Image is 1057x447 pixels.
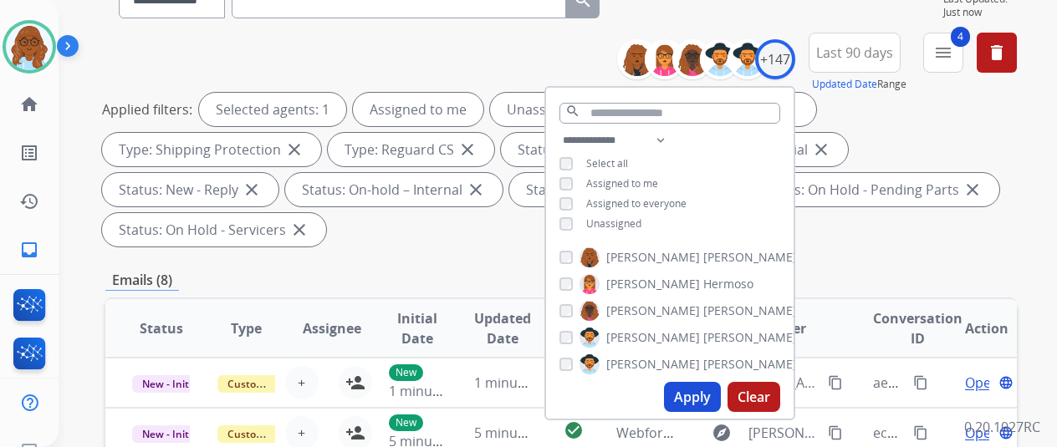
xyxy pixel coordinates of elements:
mat-icon: explore [712,423,732,443]
mat-icon: content_copy [828,375,843,390]
mat-icon: close [289,220,309,240]
div: Type: Shipping Protection [102,133,321,166]
span: Last 90 days [816,49,893,56]
div: Status: On Hold - Servicers [102,213,326,246]
img: avatar [6,23,53,70]
span: 5 minutes ago [474,424,564,442]
mat-icon: content_copy [913,375,928,390]
span: Updated Date [474,308,531,348]
span: Open [965,373,999,393]
div: Unassigned [490,93,598,126]
span: [PERSON_NAME] [703,329,797,346]
div: Status: Open - All [501,133,665,166]
span: [PERSON_NAME] [606,356,700,373]
mat-icon: list_alt [19,143,39,163]
mat-icon: inbox [19,240,39,260]
span: Select all [586,156,628,170]
mat-icon: person_add [345,373,365,393]
mat-icon: content_copy [913,425,928,440]
mat-icon: close [242,180,262,200]
p: 0.20.1027RC [964,417,1040,437]
mat-icon: check_circle [564,420,584,440]
span: + [298,373,305,393]
span: Assignee [303,318,361,338]
span: 1 minute ago [389,382,472,400]
div: +147 [755,39,795,79]
span: [PERSON_NAME] [703,249,797,266]
mat-icon: delete [987,43,1007,63]
span: [PERSON_NAME] [606,276,700,292]
button: Clear [728,382,780,412]
span: New - Initial [132,425,210,443]
span: [PERSON_NAME] [606,249,700,266]
div: Status: New - Reply [102,173,278,206]
span: Assigned to me [586,176,658,190]
span: Hermoso [703,276,753,292]
span: Initial Date [389,308,447,348]
span: + [298,423,305,443]
mat-icon: home [19,94,39,114]
mat-icon: close [963,180,983,200]
div: Selected agents: 1 [199,93,346,126]
span: Range [812,77,906,91]
mat-icon: close [811,140,831,160]
mat-icon: language [998,375,1014,390]
span: Type [231,318,262,338]
span: Just now [943,6,1017,19]
p: New [389,364,423,381]
span: Customer Support [217,375,326,393]
span: [PERSON_NAME] [703,356,797,373]
span: [PERSON_NAME][EMAIL_ADDRESS][DOMAIN_NAME] [748,423,818,443]
p: Emails (8) [105,270,179,291]
mat-icon: close [284,140,304,160]
button: + [285,366,319,399]
div: Assigned to me [353,93,483,126]
mat-icon: close [466,180,486,200]
span: New - Initial [132,375,210,393]
button: Last 90 days [809,33,901,73]
p: New [389,414,423,431]
mat-icon: search [565,104,580,119]
span: Assigned to everyone [586,196,687,211]
mat-icon: history [19,191,39,211]
mat-icon: menu [933,43,953,63]
mat-icon: content_copy [828,425,843,440]
span: Customer Support [217,425,326,443]
div: Status: On-hold – Internal [285,173,503,206]
div: Status: On-hold - Customer [509,173,738,206]
span: [PERSON_NAME] [606,329,700,346]
div: Type: Reguard CS [328,133,494,166]
button: 4 [923,33,963,73]
span: Unassigned [586,216,641,231]
p: Applied filters: [102,99,192,119]
button: Apply [664,382,721,412]
mat-icon: close [457,140,477,160]
div: Status: On Hold - Pending Parts [744,173,999,206]
span: Status [140,318,183,338]
span: [PERSON_NAME] [703,302,797,319]
span: 1 minute ago [474,373,557,392]
span: [PERSON_NAME] [606,302,700,319]
th: Action [932,299,1017,358]
mat-icon: person_add [345,423,365,443]
span: Conversation ID [873,308,963,348]
span: 4 [951,27,970,47]
button: Updated Date [812,78,877,91]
